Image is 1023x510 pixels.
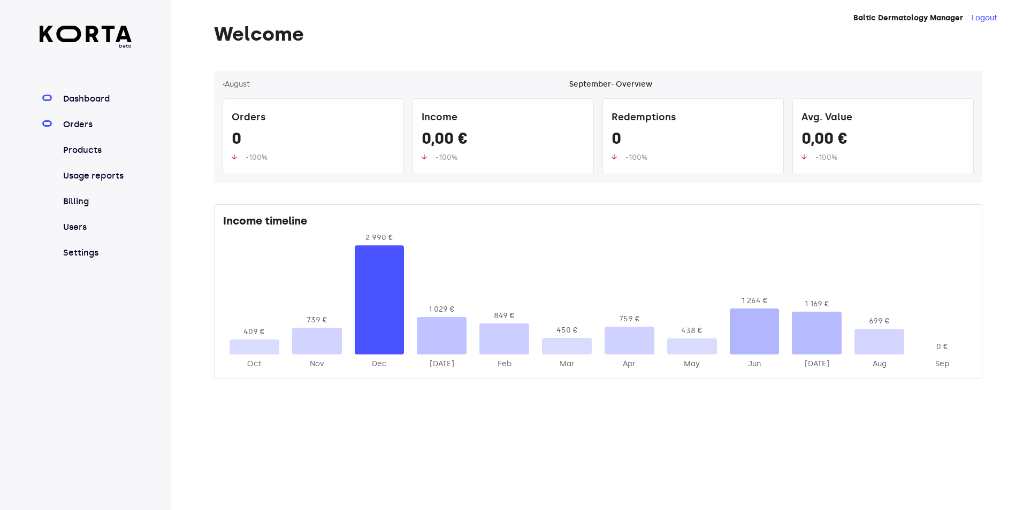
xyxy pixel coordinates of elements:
img: up [612,154,617,160]
a: Usage reports [61,169,132,182]
div: 1 169 € [792,299,842,310]
h1: Welcome [214,24,982,45]
div: Orders [232,107,395,129]
div: 2025-Jun [730,359,780,369]
div: 2024-Dec [355,359,404,369]
div: Income [422,107,585,129]
span: beta [40,42,132,50]
span: -100% [246,153,268,162]
div: 2025-Mar [542,359,592,369]
div: 2024-Nov [292,359,342,369]
div: September - Overview [569,79,652,90]
span: -100% [625,153,647,162]
div: 2025-Apr [605,359,654,369]
img: Korta [40,26,132,42]
div: 409 € [230,327,279,337]
a: Billing [61,195,132,208]
div: 699 € [854,316,904,327]
strong: Baltic Dermatology Manager [853,13,963,22]
div: 0 [612,129,775,152]
img: up [422,154,427,160]
div: 759 € [605,314,654,324]
div: 0 [232,129,395,152]
div: 1 264 € [730,296,780,306]
div: 2025-May [667,359,717,369]
a: beta [40,26,132,50]
div: 0,00 € [422,129,585,152]
div: 849 € [479,311,529,321]
span: -100% [436,153,457,162]
div: 2025-Aug [854,359,904,369]
span: -100% [815,153,837,162]
a: Products [61,144,132,157]
div: 739 € [292,315,342,326]
button: Logout [972,13,997,24]
a: Orders [61,118,132,131]
button: ‹August [223,79,250,90]
div: Redemptions [612,107,775,129]
a: Settings [61,246,132,259]
img: up [232,154,237,160]
div: 2025-Jan [417,359,467,369]
div: Income timeline [223,213,973,233]
div: 2025-Sep [917,359,967,369]
div: 2 990 € [355,233,404,243]
div: Avg. Value [801,107,965,129]
img: up [801,154,807,160]
div: 1 029 € [417,304,467,315]
div: 2025-Feb [479,359,529,369]
div: 0 € [917,342,967,352]
div: 438 € [667,326,717,336]
a: Users [61,221,132,234]
div: 2025-Jul [792,359,842,369]
a: Dashboard [61,92,132,105]
div: 0,00 € [801,129,965,152]
div: 450 € [542,325,592,336]
div: 2024-Oct [230,359,279,369]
